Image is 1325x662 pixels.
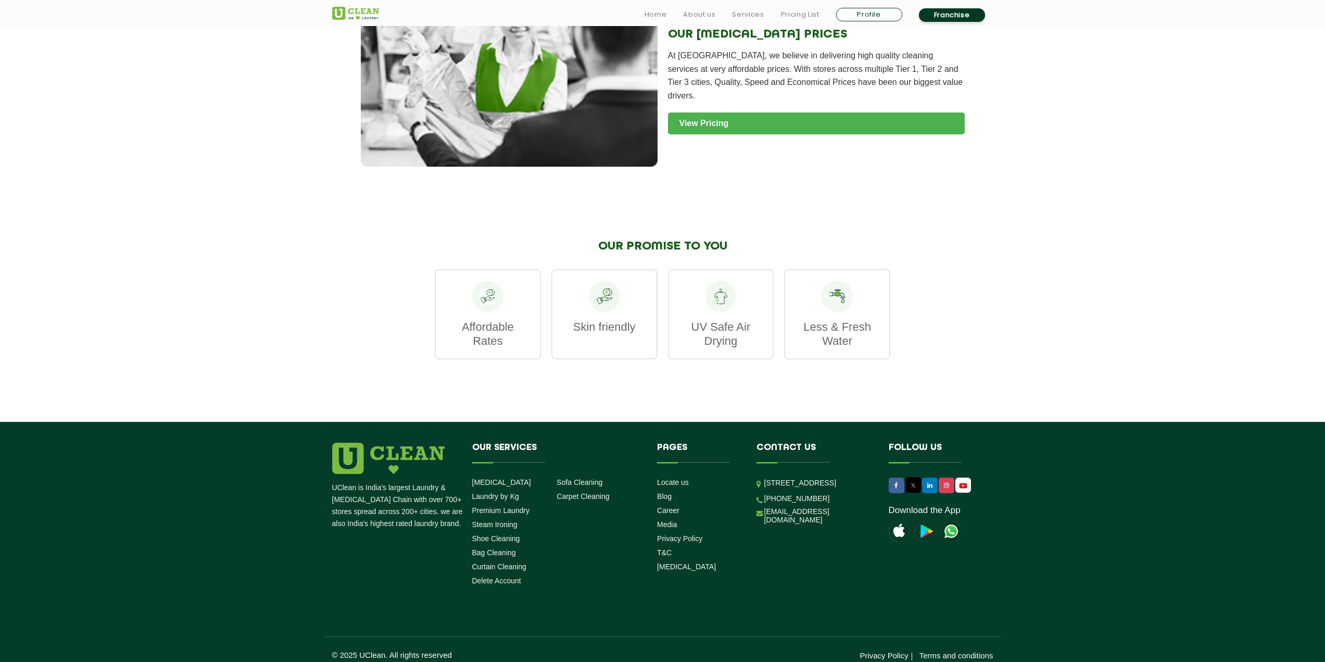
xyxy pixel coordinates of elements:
[332,7,379,20] img: UClean Laundry and Dry Cleaning
[919,651,993,660] a: Terms and conditions
[472,520,518,529] a: Steam Ironing
[472,577,521,585] a: Delete Account
[764,494,830,503] a: [PHONE_NUMBER]
[645,8,667,21] a: Home
[781,8,819,21] a: Pricing List
[668,49,965,102] p: At [GEOGRAPHIC_DATA], we believe in delivering high quality cleaning services at very affordable ...
[956,480,970,491] img: UClean Laundry and Dry Cleaning
[764,477,873,489] p: [STREET_ADDRESS]
[732,8,764,21] a: Services
[332,443,445,474] img: logo.png
[919,8,985,22] a: Franchise
[472,492,519,501] a: Laundry by Kg
[657,478,689,486] a: Locate us
[446,320,529,348] p: Affordable Rates
[915,521,936,542] img: playstoreicon.png
[683,8,715,21] a: About us
[472,506,530,515] a: Premium Laundry
[764,507,873,524] a: [EMAIL_ADDRESS][DOMAIN_NAME]
[860,651,908,660] a: Privacy Policy
[332,482,464,530] p: UClean is India's largest Laundry & [MEDICAL_DATA] Chain with over 700+ stores spread across 200+...
[557,492,609,501] a: Carpet Cleaning
[836,8,902,21] a: Profile
[756,443,873,463] h4: Contact us
[657,492,672,501] a: Blog
[657,520,677,529] a: Media
[889,443,980,463] h4: Follow us
[657,534,702,543] a: Privacy Policy
[435,240,890,253] h2: OUR PROMISE TO YOU
[668,113,965,134] a: View Pricing
[472,534,520,543] a: Shoe Cleaning
[563,320,646,334] p: Skin friendly
[657,563,716,571] a: [MEDICAL_DATA]
[679,320,763,348] p: UV Safe Air Drying
[472,563,526,571] a: Curtain Cleaning
[668,28,965,41] h2: OUR [MEDICAL_DATA] PRICES
[657,506,679,515] a: Career
[889,505,961,516] a: Download the App
[472,548,516,557] a: Bag Cleaning
[472,443,642,463] h4: Our Services
[557,478,602,486] a: Sofa Cleaning
[472,478,531,486] a: [MEDICAL_DATA]
[941,521,962,542] img: UClean Laundry and Dry Cleaning
[657,443,741,463] h4: Pages
[332,651,663,659] p: © 2025 UClean. All rights reserved
[657,548,672,557] a: T&C
[796,320,879,348] p: Less & Fresh Water
[889,521,910,542] img: apple-icon.png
